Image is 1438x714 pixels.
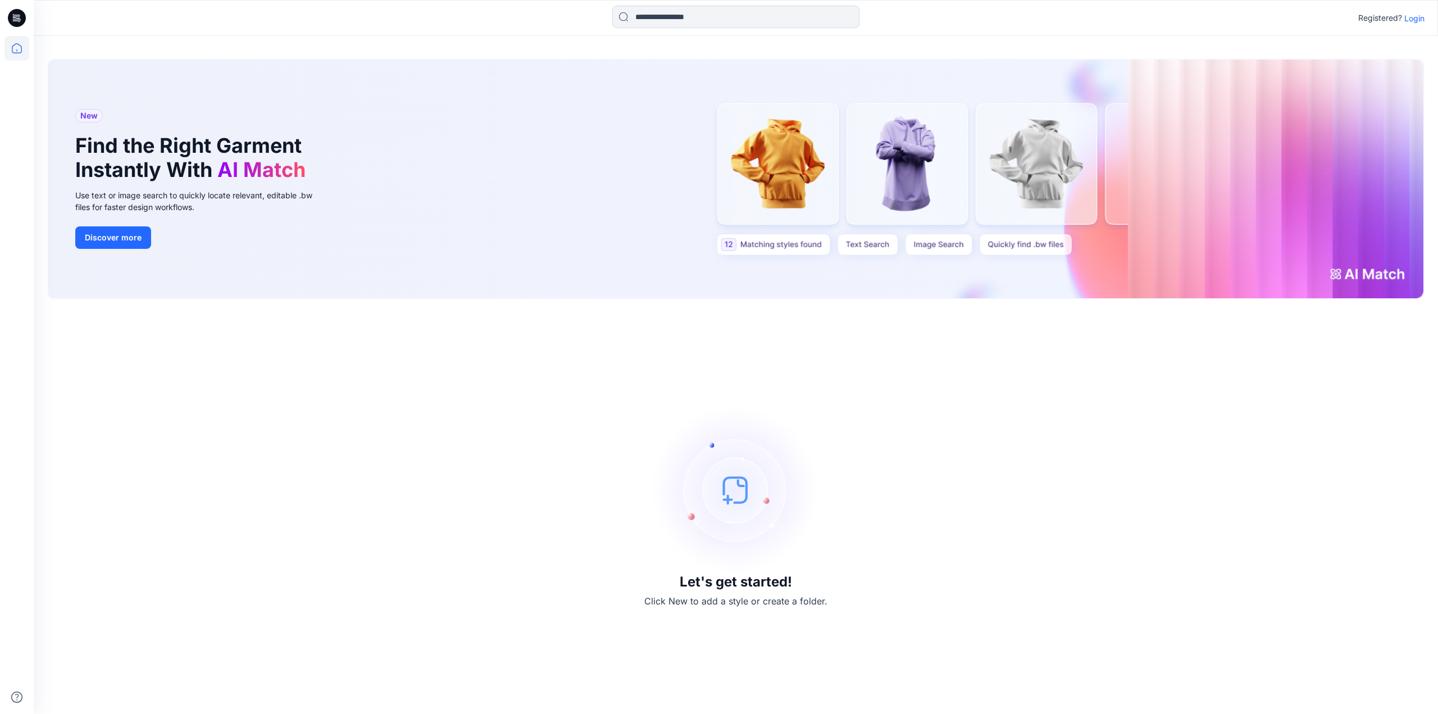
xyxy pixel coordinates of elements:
[1358,11,1402,25] p: Registered?
[80,109,98,122] span: New
[644,594,827,608] p: Click New to add a style or create a folder.
[75,189,328,213] div: Use text or image search to quickly locate relevant, editable .bw files for faster design workflows.
[652,406,820,574] img: empty-state-image.svg
[75,226,151,249] button: Discover more
[1404,12,1425,24] p: Login
[75,134,311,182] h1: Find the Right Garment Instantly With
[680,574,792,590] h3: Let's get started!
[217,157,306,182] span: AI Match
